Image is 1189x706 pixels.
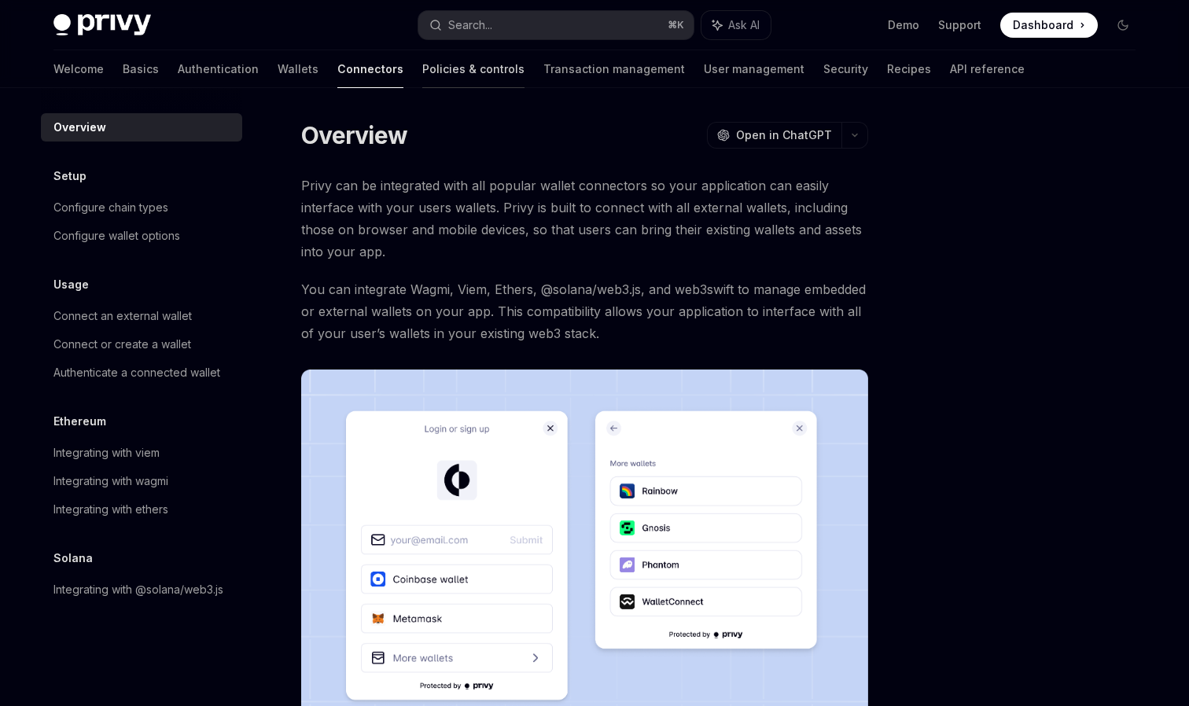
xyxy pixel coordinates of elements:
span: Dashboard [1013,17,1073,33]
a: Basics [123,50,159,88]
button: Ask AI [701,11,771,39]
div: Configure chain types [53,198,168,217]
span: Ask AI [728,17,760,33]
a: Welcome [53,50,104,88]
a: Transaction management [543,50,685,88]
a: User management [704,50,804,88]
span: Open in ChatGPT [736,127,832,143]
a: Authentication [178,50,259,88]
div: Connect or create a wallet [53,335,191,354]
button: Search...⌘K [418,11,694,39]
img: dark logo [53,14,151,36]
h5: Solana [53,549,93,568]
a: Connect or create a wallet [41,330,242,359]
div: Integrating with viem [53,443,160,462]
h5: Setup [53,167,87,186]
a: Connectors [337,50,403,88]
div: Integrating with wagmi [53,472,168,491]
a: Connect an external wallet [41,302,242,330]
a: Wallets [278,50,318,88]
a: Demo [888,17,919,33]
div: Connect an external wallet [53,307,192,325]
a: Policies & controls [422,50,525,88]
div: Search... [448,16,492,35]
button: Toggle dark mode [1110,13,1136,38]
a: Support [938,17,981,33]
div: Integrating with @solana/web3.js [53,580,223,599]
a: Configure wallet options [41,222,242,250]
div: Authenticate a connected wallet [53,363,220,382]
a: Authenticate a connected wallet [41,359,242,387]
div: Integrating with ethers [53,500,168,519]
span: You can integrate Wagmi, Viem, Ethers, @solana/web3.js, and web3swift to manage embedded or exter... [301,278,868,344]
h5: Ethereum [53,412,106,431]
a: Security [823,50,868,88]
div: Overview [53,118,106,137]
a: Integrating with @solana/web3.js [41,575,242,604]
a: Overview [41,113,242,142]
span: ⌘ K [668,19,684,31]
a: Integrating with viem [41,439,242,467]
a: Recipes [887,50,931,88]
div: Configure wallet options [53,226,180,245]
a: Integrating with ethers [41,495,242,524]
a: Dashboard [1000,13,1098,38]
button: Open in ChatGPT [707,122,841,149]
a: Integrating with wagmi [41,467,242,495]
h5: Usage [53,275,89,294]
a: API reference [950,50,1025,88]
a: Configure chain types [41,193,242,222]
h1: Overview [301,121,407,149]
span: Privy can be integrated with all popular wallet connectors so your application can easily interfa... [301,175,868,263]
